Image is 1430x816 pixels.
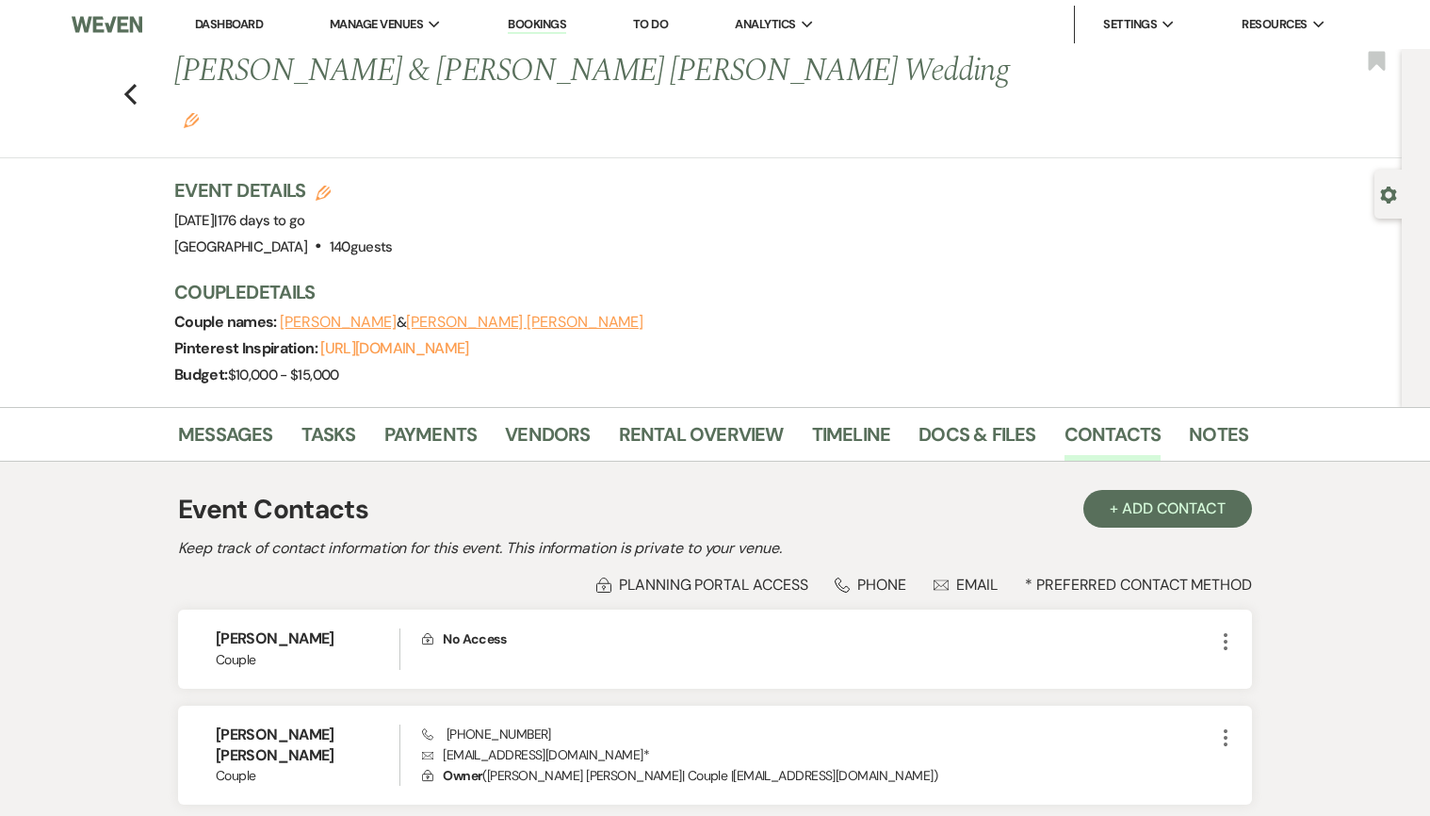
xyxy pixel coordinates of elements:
span: $10,000 - $15,000 [228,366,339,384]
span: Manage Venues [330,15,423,34]
a: Bookings [508,16,566,34]
a: Dashboard [195,16,263,32]
a: To Do [633,16,668,32]
button: [PERSON_NAME] [280,315,397,330]
h1: [PERSON_NAME] & [PERSON_NAME] [PERSON_NAME] Wedding [174,49,1018,139]
span: Settings [1103,15,1157,34]
a: [URL][DOMAIN_NAME] [320,338,468,358]
span: [PHONE_NUMBER] [422,726,551,743]
h1: Event Contacts [178,490,368,530]
span: | [214,211,304,230]
span: No Access [443,630,506,647]
div: Planning Portal Access [596,575,807,595]
h6: [PERSON_NAME] [216,628,399,649]
span: [DATE] [174,211,305,230]
h2: Keep track of contact information for this event. This information is private to your venue. [178,537,1252,560]
p: ( [PERSON_NAME] [PERSON_NAME] | Couple | [EMAIL_ADDRESS][DOMAIN_NAME] ) [422,765,1214,786]
span: Couple [216,650,399,670]
img: Weven Logo [72,5,142,44]
span: Budget: [174,365,228,384]
a: Timeline [812,419,891,461]
span: Couple names: [174,312,280,332]
h6: [PERSON_NAME] [PERSON_NAME] [216,725,399,767]
span: Owner [443,767,482,784]
span: Pinterest Inspiration: [174,338,320,358]
span: & [280,313,643,332]
div: Email [934,575,999,595]
a: Rental Overview [619,419,784,461]
div: * Preferred Contact Method [178,575,1252,595]
p: [EMAIL_ADDRESS][DOMAIN_NAME] * [422,744,1214,765]
span: Analytics [735,15,795,34]
button: Edit [184,111,199,128]
button: + Add Contact [1083,490,1252,528]
div: Phone [835,575,906,595]
a: Contacts [1064,419,1162,461]
a: Vendors [505,419,590,461]
h3: Couple Details [174,279,1229,305]
span: 176 days to go [218,211,305,230]
h3: Event Details [174,177,393,204]
a: Messages [178,419,273,461]
a: Docs & Files [918,419,1035,461]
span: 140 guests [330,237,393,256]
span: Couple [216,766,399,786]
button: [PERSON_NAME] [PERSON_NAME] [406,315,643,330]
a: Payments [384,419,478,461]
span: Resources [1242,15,1307,34]
a: Tasks [301,419,356,461]
button: Open lead details [1380,185,1397,203]
span: [GEOGRAPHIC_DATA] [174,237,307,256]
a: Notes [1189,419,1248,461]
